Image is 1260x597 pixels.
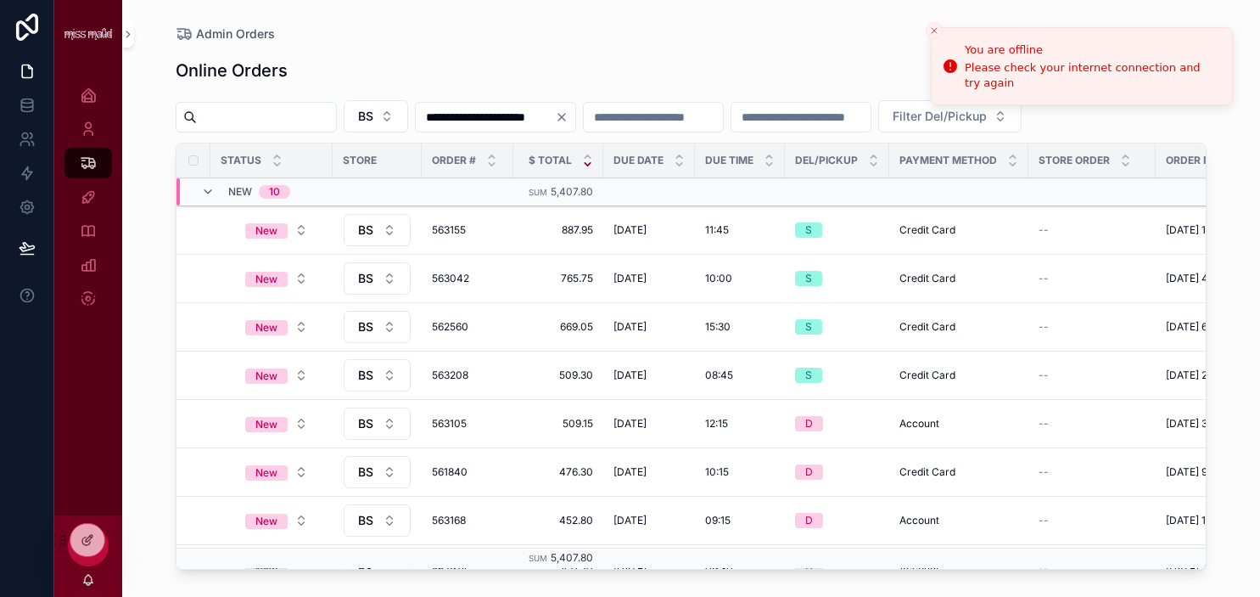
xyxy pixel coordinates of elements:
[269,185,280,199] div: 10
[1166,272,1240,285] span: [DATE] 4:25 pm
[1166,465,1240,479] span: [DATE] 9:52 am
[232,505,322,536] button: Select Button
[231,262,322,295] a: Select Button
[358,318,373,335] span: BS
[899,514,939,527] span: Account
[899,465,955,479] span: Credit Card
[524,369,593,382] a: 509.30
[343,407,412,441] a: Select Button
[1039,154,1110,167] span: Store Order
[705,514,731,527] span: 09:15
[432,514,503,527] span: 563168
[1039,272,1049,285] span: --
[1039,465,1049,479] span: --
[432,417,503,431] span: 563105
[524,320,593,334] a: 669.05
[613,223,685,237] a: [DATE]
[54,68,122,336] div: scrollable content
[432,369,503,382] a: 563208
[343,154,377,167] span: Store
[899,223,955,237] span: Credit Card
[344,504,411,537] button: Select Button
[899,320,1018,334] a: Credit Card
[965,60,1218,91] div: Please check your internet connection and try again
[343,310,412,344] a: Select Button
[524,223,593,237] a: 887.95
[343,262,412,296] a: Select Button
[1166,417,1240,431] span: [DATE] 3:36 pm
[705,417,728,431] span: 12:15
[795,222,879,238] a: S
[893,108,987,125] span: Filter Del/Pickup
[343,358,412,392] a: Select Button
[613,154,664,167] span: Due Date
[343,504,412,538] a: Select Button
[231,214,322,246] a: Select Button
[899,417,939,431] span: Account
[358,108,373,125] span: BS
[1166,223,1240,237] span: [DATE] 11:31 am
[232,263,322,294] button: Select Button
[358,464,373,481] span: BS
[232,312,322,342] button: Select Button
[432,465,503,479] a: 561840
[343,213,412,247] a: Select Button
[1039,514,1049,527] span: --
[705,223,729,237] span: 11:45
[232,215,322,245] button: Select Button
[1039,417,1049,431] span: --
[705,154,753,167] span: Due Time
[1166,514,1243,527] span: [DATE] 11:46 am
[255,320,277,335] div: New
[878,100,1022,132] button: Select Button
[344,262,411,295] button: Select Button
[432,320,503,334] a: 562560
[524,417,593,431] a: 509.15
[899,272,955,285] span: Credit Card
[432,272,503,285] span: 563042
[805,465,813,480] div: D
[524,272,593,285] a: 765.75
[705,320,775,334] a: 15:30
[524,465,593,479] a: 476.30
[613,320,685,334] a: [DATE]
[255,369,277,384] div: New
[344,100,408,132] button: Select Button
[255,223,277,239] div: New
[1039,369,1049,382] span: --
[344,456,411,488] button: Select Button
[795,465,879,480] a: D
[358,512,373,529] span: BS
[899,465,1018,479] a: Credit Card
[805,416,813,431] div: D
[358,415,373,432] span: BS
[705,272,732,285] span: 10:00
[432,223,503,237] a: 563155
[358,367,373,384] span: BS
[176,59,288,82] h1: Online Orders
[1039,223,1145,237] a: --
[899,369,1018,382] a: Credit Card
[705,320,731,334] span: 15:30
[705,514,775,527] a: 09:15
[705,369,733,382] span: 08:45
[358,222,373,239] span: BS
[1039,417,1145,431] a: --
[1166,154,1244,167] span: Order Placed
[613,369,685,382] a: [DATE]
[705,369,775,382] a: 08:45
[551,185,593,198] span: 5,407.80
[551,552,593,565] span: 5,407.80
[795,416,879,431] a: D
[231,408,322,440] a: Select Button
[613,417,647,431] span: [DATE]
[795,513,879,528] a: D
[926,22,943,39] button: Close toast
[255,272,277,287] div: New
[805,319,812,335] div: S
[1039,223,1049,237] span: --
[805,513,813,528] div: D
